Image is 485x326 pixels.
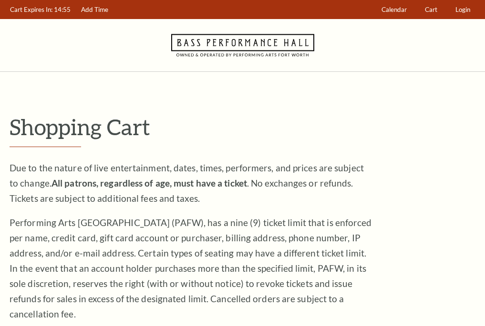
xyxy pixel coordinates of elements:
[10,162,364,204] span: Due to the nature of live entertainment, dates, times, performers, and prices are subject to chan...
[421,0,442,19] a: Cart
[377,0,412,19] a: Calendar
[455,6,470,13] span: Login
[10,115,475,139] p: Shopping Cart
[10,215,372,322] p: Performing Arts [GEOGRAPHIC_DATA] (PAFW), has a nine (9) ticket limit that is enforced per name, ...
[52,178,247,188] strong: All patrons, regardless of age, must have a ticket
[77,0,113,19] a: Add Time
[425,6,437,13] span: Cart
[382,6,407,13] span: Calendar
[451,0,475,19] a: Login
[10,6,52,13] span: Cart Expires In:
[54,6,71,13] span: 14:55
